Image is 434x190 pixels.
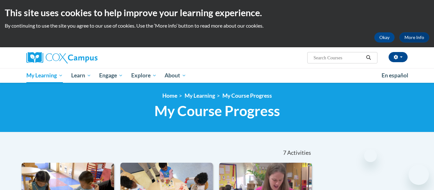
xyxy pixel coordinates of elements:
[389,52,408,62] button: Account Settings
[185,92,215,99] a: My Learning
[165,72,186,79] span: About
[26,52,98,63] img: Cox Campus
[283,149,286,156] span: 7
[95,68,127,83] a: Engage
[22,68,67,83] a: My Learning
[287,149,311,156] span: Activities
[382,72,408,79] span: En español
[364,149,377,162] iframe: Close message
[162,92,177,99] a: Home
[26,72,63,79] span: My Learning
[364,54,373,62] button: Search
[374,32,395,43] button: Okay
[409,165,429,185] iframe: Button to launch messaging window
[154,102,280,119] span: My Course Progress
[222,92,272,99] a: My Course Progress
[161,68,191,83] a: About
[26,52,147,63] a: Cox Campus
[5,22,429,29] p: By continuing to use the site you agree to our use of cookies. Use the ‘More info’ button to read...
[17,68,417,83] div: Main menu
[131,72,157,79] span: Explore
[67,68,95,83] a: Learn
[399,32,429,43] a: More Info
[377,69,412,82] a: En español
[71,72,91,79] span: Learn
[313,54,364,62] input: Search Courses
[5,6,429,19] h2: This site uses cookies to help improve your learning experience.
[127,68,161,83] a: Explore
[99,72,123,79] span: Engage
